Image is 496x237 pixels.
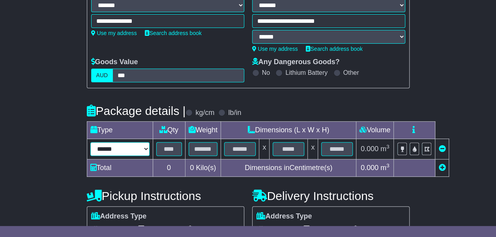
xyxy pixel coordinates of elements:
label: Other [343,69,359,76]
a: Use my address [252,46,298,52]
td: Total [87,159,153,177]
td: Weight [185,122,221,139]
h4: Pickup Instructions [87,189,244,202]
a: Add new item [438,164,445,172]
td: Volume [356,122,394,139]
span: Air & Sea Depot [352,223,405,235]
label: Lithium Battery [285,69,328,76]
a: Remove this item [438,145,445,153]
h4: Package details | [87,104,186,117]
span: 0 [190,164,194,172]
td: Type [87,122,153,139]
span: 0.000 [361,164,378,172]
span: m [380,164,389,172]
td: Qty [153,122,185,139]
label: AUD [91,69,113,82]
a: Search address book [306,46,363,52]
label: lb/in [228,109,241,117]
sup: 3 [386,144,389,150]
span: Air & Sea Depot [186,223,240,235]
td: x [259,139,270,159]
label: Address Type [256,212,312,221]
h4: Delivery Instructions [252,189,410,202]
a: Use my address [91,30,137,36]
span: m [380,145,389,153]
td: Kilo(s) [185,159,221,177]
td: Dimensions in Centimetre(s) [221,159,356,177]
span: Residential [91,223,129,235]
label: No [262,69,270,76]
span: Residential [256,223,295,235]
td: 0 [153,159,185,177]
label: Any Dangerous Goods? [252,58,340,67]
span: 0.000 [361,145,378,153]
td: x [308,139,318,159]
span: Commercial [303,223,344,235]
a: Search address book [145,30,202,36]
label: kg/cm [195,109,214,117]
td: Dimensions (L x W x H) [221,122,356,139]
span: Commercial [137,223,178,235]
label: Goods Value [91,58,138,67]
sup: 3 [386,163,389,168]
label: Address Type [91,212,147,221]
